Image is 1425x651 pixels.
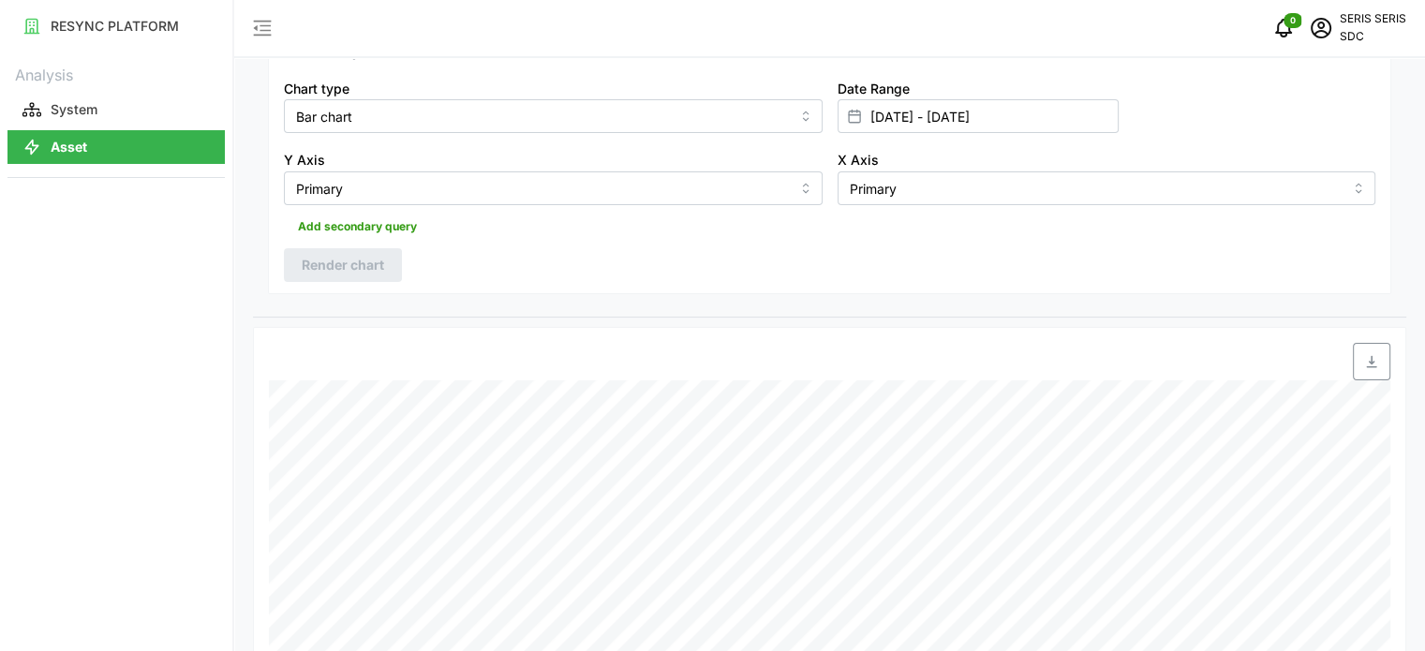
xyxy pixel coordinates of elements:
button: Render chart [284,248,402,282]
p: System [51,100,97,119]
p: SDC [1340,28,1406,46]
button: notifications [1265,9,1302,47]
span: 0 [1290,14,1296,27]
label: Date Range [838,79,910,99]
a: RESYNC PLATFORM [7,7,225,45]
label: Chart type [284,79,349,99]
a: System [7,91,225,128]
p: RESYNC PLATFORM [51,17,179,36]
input: Select X axis [838,171,1376,205]
span: Add secondary query [298,214,417,240]
button: Asset [7,130,225,164]
p: Asset [51,138,87,156]
input: Select date range [838,99,1119,133]
a: Asset [7,128,225,166]
label: Y Axis [284,150,325,170]
p: Analysis [7,60,225,87]
button: Add secondary query [284,213,431,241]
button: schedule [1302,9,1340,47]
span: Render chart [302,249,384,281]
input: Select chart type [284,99,823,133]
p: SERIS SERIS [1340,10,1406,28]
button: RESYNC PLATFORM [7,9,225,43]
button: System [7,93,225,126]
label: X Axis [838,150,879,170]
input: Select Y axis [284,171,823,205]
